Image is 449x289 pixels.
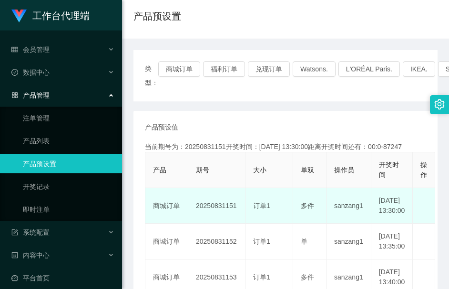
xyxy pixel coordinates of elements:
i: 图标: check-circle-o [11,69,18,76]
button: 兑现订单 [248,61,290,77]
span: 多件 [301,202,314,209]
span: 开奖时间 [379,161,399,179]
td: [DATE] 13:30:00 [371,188,413,224]
td: [DATE] 13:35:00 [371,224,413,259]
td: 20250831151 [188,188,245,224]
span: 操作 [420,161,427,179]
h1: 工作台代理端 [32,0,90,31]
a: 图标: dashboard平台首页 [11,269,114,288]
button: 福利订单 [203,61,245,77]
button: Watsons. [293,61,336,77]
div: 当前期号为：20250831151开奖时间：[DATE] 13:30:00距离开奖时间还有：00:0-87247 [145,142,426,152]
a: 开奖记录 [23,177,114,196]
button: 商城订单 [158,61,200,77]
button: L'ORÉAL Paris. [338,61,400,77]
td: 商城订单 [145,188,188,224]
span: 订单1 [253,273,270,281]
i: 图标: appstore-o [11,92,18,99]
span: 内容中心 [11,251,50,259]
a: 注单管理 [23,109,114,128]
span: 单 [301,238,307,245]
span: 系统配置 [11,229,50,236]
span: 单双 [301,166,314,174]
span: 多件 [301,273,314,281]
a: 即时注单 [23,200,114,219]
td: 20250831152 [188,224,245,259]
a: 工作台代理端 [11,11,90,19]
span: 产品 [153,166,166,174]
span: 类型： [145,61,158,90]
img: logo.9652507e.png [11,10,27,23]
i: 图标: form [11,229,18,236]
td: 商城订单 [145,224,188,259]
td: sanzang1 [327,224,371,259]
span: 会员管理 [11,46,50,53]
button: IKEA. [403,61,435,77]
span: 订单1 [253,202,270,209]
i: 图标: profile [11,252,18,259]
span: 大小 [253,166,266,174]
span: 产品预设值 [145,122,178,132]
i: 图标: setting [434,99,445,110]
h1: 产品预设置 [133,9,181,23]
i: 图标: table [11,46,18,53]
span: 数据中心 [11,69,50,76]
span: 期号 [196,166,209,174]
span: 操作员 [334,166,354,174]
a: 产品列表 [23,131,114,150]
span: 产品管理 [11,91,50,99]
td: sanzang1 [327,188,371,224]
span: 订单1 [253,238,270,245]
a: 产品预设置 [23,154,114,173]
